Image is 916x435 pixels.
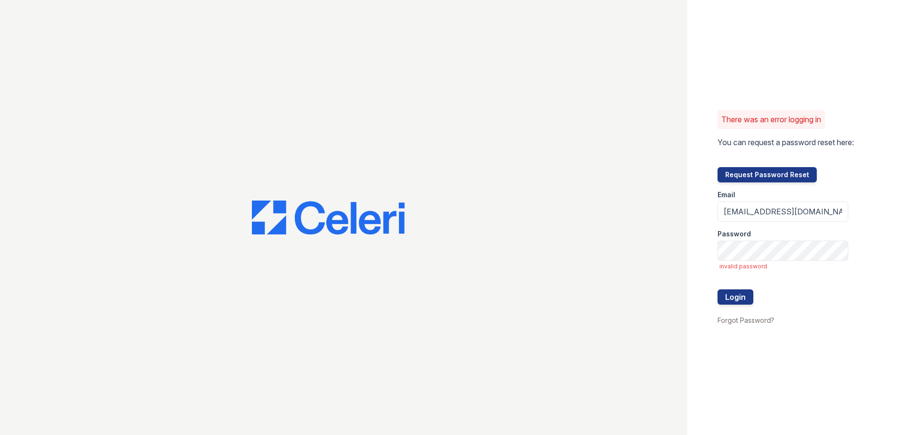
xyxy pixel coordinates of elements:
[718,229,751,239] label: Password
[252,201,405,235] img: CE_Logo_Blue-a8612792a0a2168367f1c8372b55b34899dd931a85d93a1a3d3e32e68fde9ad4.png
[718,167,817,182] button: Request Password Reset
[718,316,774,324] a: Forgot Password?
[718,190,735,200] label: Email
[719,263,848,270] span: invalid password
[718,289,753,305] button: Login
[718,137,854,148] p: You can request a password reset here:
[721,114,821,125] p: There was an error logging in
